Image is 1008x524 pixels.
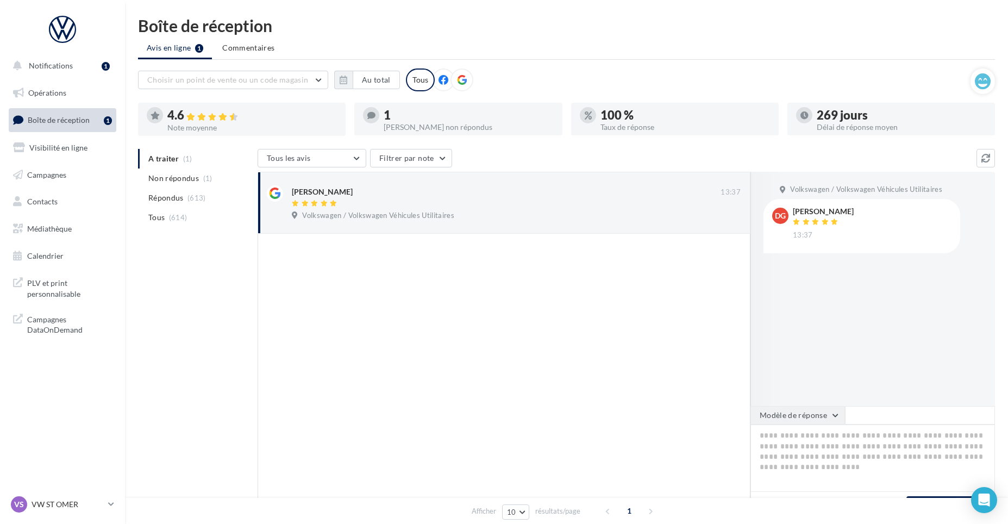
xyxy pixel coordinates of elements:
[29,143,87,152] span: Visibilité en ligne
[507,508,516,516] span: 10
[793,208,854,215] div: [PERSON_NAME]
[906,496,990,515] button: Poster ma réponse
[9,494,116,515] a: VS VW ST OMER
[27,224,72,233] span: Médiathèque
[334,71,400,89] button: Au total
[370,149,452,167] button: Filtrer par note
[7,108,118,132] a: Boîte de réception1
[353,71,400,89] button: Au total
[621,502,638,520] span: 1
[27,251,64,260] span: Calendrier
[167,109,337,122] div: 4.6
[148,212,165,223] span: Tous
[222,42,274,53] span: Commentaires
[600,123,770,131] div: Taux de réponse
[535,506,580,516] span: résultats/page
[600,109,770,121] div: 100 %
[169,213,187,222] span: (614)
[104,116,112,125] div: 1
[384,109,553,121] div: 1
[406,68,435,91] div: Tous
[971,487,997,513] div: Open Intercom Messenger
[793,230,813,240] span: 13:37
[203,174,212,183] span: (1)
[27,312,112,335] span: Campagnes DataOnDemand
[138,71,328,89] button: Choisir un point de vente ou un code magasin
[28,115,90,124] span: Boîte de réception
[750,406,845,425] button: Modèle de réponse
[302,211,454,221] span: Volkswagen / Volkswagen Véhicules Utilitaires
[148,192,184,203] span: Répondus
[32,499,104,510] p: VW ST OMER
[27,170,66,179] span: Campagnes
[7,82,118,104] a: Opérations
[7,54,114,77] button: Notifications 1
[790,185,942,195] span: Volkswagen / Volkswagen Véhicules Utilitaires
[817,109,986,121] div: 269 jours
[138,17,995,34] div: Boîte de réception
[147,75,308,84] span: Choisir un point de vente ou un code magasin
[167,124,337,132] div: Note moyenne
[7,164,118,186] a: Campagnes
[7,217,118,240] a: Médiathèque
[7,190,118,213] a: Contacts
[721,188,741,197] span: 13:37
[267,153,311,163] span: Tous les avis
[502,504,530,520] button: 10
[102,62,110,71] div: 1
[148,173,199,184] span: Non répondus
[7,245,118,267] a: Calendrier
[14,499,24,510] span: VS
[258,149,366,167] button: Tous les avis
[28,88,66,97] span: Opérations
[27,276,112,299] span: PLV et print personnalisable
[7,136,118,159] a: Visibilité en ligne
[472,506,496,516] span: Afficher
[187,194,206,202] span: (613)
[7,271,118,303] a: PLV et print personnalisable
[292,186,353,197] div: [PERSON_NAME]
[817,123,986,131] div: Délai de réponse moyen
[27,197,58,206] span: Contacts
[7,308,118,340] a: Campagnes DataOnDemand
[384,123,553,131] div: [PERSON_NAME] non répondus
[29,61,73,70] span: Notifications
[775,210,786,221] span: DG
